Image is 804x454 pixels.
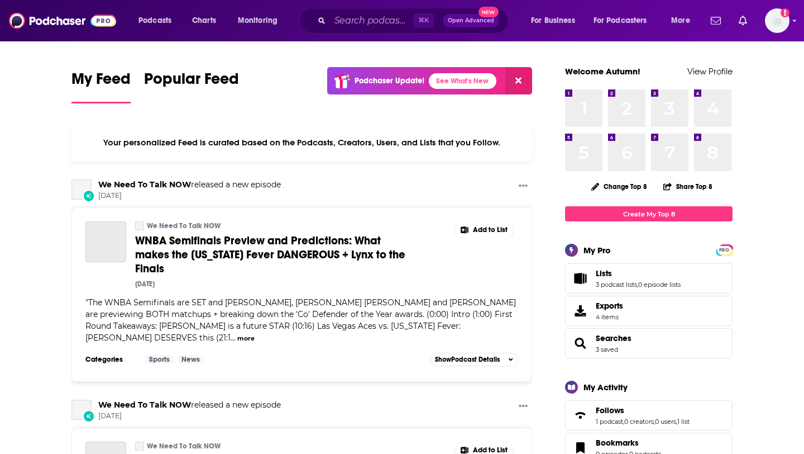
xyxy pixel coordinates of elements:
[98,191,281,201] span: [DATE]
[144,69,239,103] a: Popular Feed
[596,313,623,321] span: 4 items
[85,297,516,343] span: The WNBA Semifinals are SET and [PERSON_NAME], [PERSON_NAME] [PERSON_NAME] and [PERSON_NAME] are ...
[514,179,532,193] button: Show More Button
[596,281,637,289] a: 3 podcast lists
[429,73,496,89] a: See What's New
[330,12,413,30] input: Search podcasts, credits, & more...
[138,13,171,29] span: Podcasts
[435,356,500,363] span: Show Podcast Details
[135,234,406,276] a: WNBA Semifinals Preview and Predictions: What makes the [US_STATE] Fever DANGEROUS + Lynx to the ...
[177,355,204,364] a: News
[230,12,292,30] button: open menu
[687,66,733,77] a: View Profile
[677,418,690,425] a: 1 list
[135,234,405,276] span: WNBA Semifinals Preview and Predictions: What makes the [US_STATE] Fever DANGEROUS + Lynx to the ...
[781,8,789,17] svg: Add a profile image
[717,245,731,254] a: PRO
[594,13,647,29] span: For Podcasters
[596,333,631,343] a: Searches
[147,442,221,451] a: We Need To Talk NOW
[585,179,654,193] button: Change Top 8
[71,124,532,162] div: Your personalized Feed is curated based on the Podcasts, Creators, Users, and Lists that you Follow.
[413,13,434,28] span: ⌘ K
[514,400,532,414] button: Show More Button
[71,179,92,200] a: We Need To Talk NOW
[638,281,681,289] a: 0 episode lists
[145,355,174,364] a: Sports
[596,346,618,353] a: 3 saved
[237,334,255,343] button: more
[135,280,155,288] div: [DATE]
[765,8,789,33] span: Logged in as autumncomm
[596,268,681,278] a: Lists
[671,13,690,29] span: More
[238,13,277,29] span: Monitoring
[565,296,733,326] a: Exports
[706,11,725,30] a: Show notifications dropdown
[98,412,281,421] span: [DATE]
[596,418,623,425] a: 1 podcast
[569,303,591,319] span: Exports
[596,301,623,311] span: Exports
[478,7,499,17] span: New
[131,12,186,30] button: open menu
[355,76,424,86] p: Podchaser Update!
[637,281,638,289] span: ,
[569,335,591,351] a: Searches
[565,263,733,294] span: Lists
[98,179,191,190] a: We Need To Talk NOW
[83,410,95,422] div: New Episode
[583,245,611,256] div: My Pro
[71,69,131,103] a: My Feed
[135,442,144,451] a: We Need To Talk NOW
[565,400,733,431] span: Follows
[655,418,676,425] a: 0 users
[586,12,663,30] button: open menu
[565,328,733,358] span: Searches
[473,226,508,234] span: Add to List
[147,221,221,230] a: We Need To Talk NOW
[98,400,191,410] a: We Need To Talk NOW
[98,179,281,190] h3: released a new episode
[663,176,713,197] button: Share Top 8
[734,11,752,30] a: Show notifications dropdown
[144,69,239,95] span: Popular Feed
[765,8,789,33] img: User Profile
[569,408,591,423] a: Follows
[71,69,131,95] span: My Feed
[185,12,223,30] a: Charts
[583,382,628,392] div: My Activity
[231,333,236,343] span: ...
[310,8,519,34] div: Search podcasts, credits, & more...
[565,66,640,77] a: Welcome Autumn!
[71,400,92,420] a: We Need To Talk NOW
[569,271,591,286] a: Lists
[531,13,575,29] span: For Business
[455,221,513,239] button: Show More Button
[443,14,499,27] button: Open AdvancedNew
[192,13,216,29] span: Charts
[596,268,612,278] span: Lists
[596,438,639,448] span: Bookmarks
[448,18,494,23] span: Open Advanced
[85,221,126,262] a: WNBA Semifinals Preview and Predictions: What makes the Indiana Fever DANGEROUS + Lynx to the Finals
[430,353,518,366] button: ShowPodcast Details
[596,405,690,415] a: Follows
[765,8,789,33] button: Show profile menu
[83,190,95,202] div: New Episode
[85,297,516,343] span: "
[624,418,654,425] a: 0 creators
[654,418,655,425] span: ,
[135,221,144,230] a: We Need To Talk NOW
[98,400,281,410] h3: released a new episode
[596,438,661,448] a: Bookmarks
[565,206,733,221] a: Create My Top 8
[717,246,731,254] span: PRO
[596,405,624,415] span: Follows
[623,418,624,425] span: ,
[523,12,589,30] button: open menu
[9,10,116,31] img: Podchaser - Follow, Share and Rate Podcasts
[676,418,677,425] span: ,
